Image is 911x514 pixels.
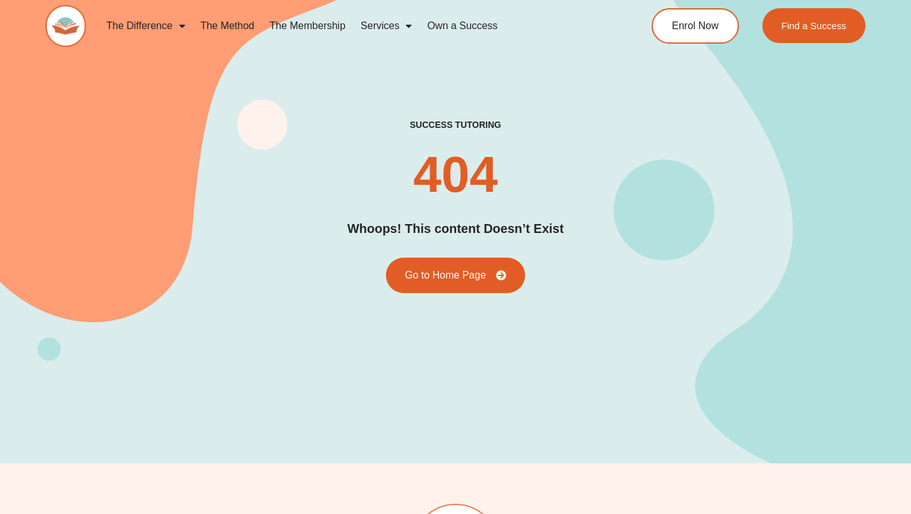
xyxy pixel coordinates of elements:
[99,11,193,41] a: The Difference
[419,11,505,41] a: Own a Success
[410,119,501,130] h2: success tutoring
[347,219,564,239] h2: Whoops! This content Doesn’t Exist
[762,8,865,43] a: Find a Success
[353,11,419,41] a: Services
[781,21,846,30] span: Find a Success
[413,149,497,200] h2: 404
[652,8,739,44] a: Enrol Now
[386,258,525,293] a: Go to Home Page
[262,11,353,41] a: The Membership
[405,270,486,280] span: Go to Home Page
[193,11,262,41] a: The Method
[672,21,719,31] span: Enrol Now
[99,11,605,41] nav: Menu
